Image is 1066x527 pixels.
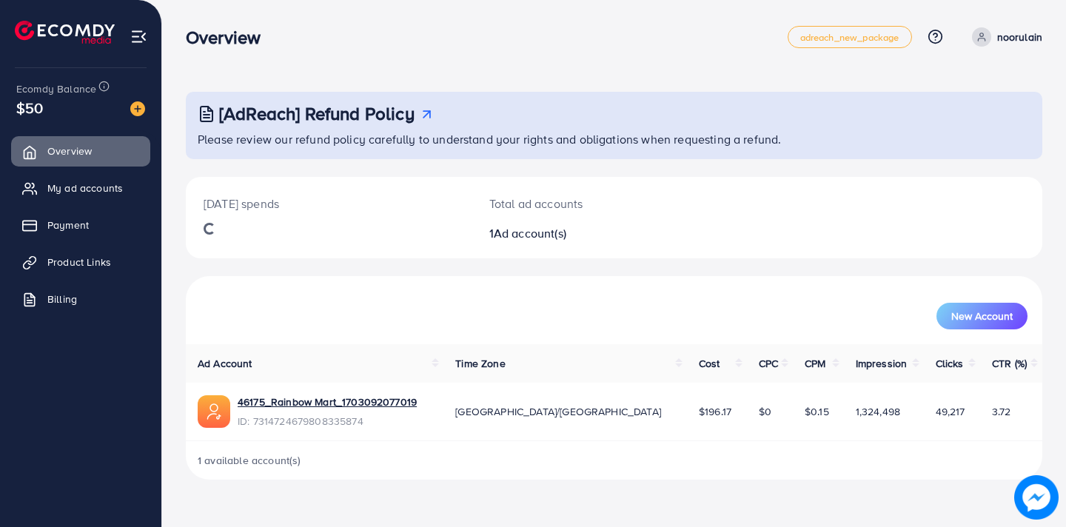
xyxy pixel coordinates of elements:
span: Product Links [47,255,111,269]
span: New Account [951,311,1013,321]
span: Clicks [936,356,964,371]
span: Overview [47,144,92,158]
span: Ad Account [198,356,252,371]
span: adreach_new_package [800,33,899,42]
h3: [AdReach] Refund Policy [219,103,415,124]
span: ID: 7314724679808335874 [238,414,417,429]
span: CPC [759,356,778,371]
span: Cost [699,356,720,371]
p: noorulain [997,28,1042,46]
h2: 1 [489,226,668,241]
span: 3.72 [992,404,1011,419]
span: Ad account(s) [494,225,566,241]
img: logo [15,21,115,44]
span: My ad accounts [47,181,123,195]
span: $50 [16,97,43,118]
span: Time Zone [455,356,505,371]
span: [GEOGRAPHIC_DATA]/[GEOGRAPHIC_DATA] [455,404,661,419]
img: image [130,101,145,116]
img: ic-ads-acc.e4c84228.svg [198,395,230,428]
span: 1 available account(s) [198,453,301,468]
a: Product Links [11,247,150,277]
span: $196.17 [699,404,731,419]
a: My ad accounts [11,173,150,203]
a: Overview [11,136,150,166]
a: noorulain [966,27,1042,47]
h3: Overview [186,27,272,48]
span: $0.15 [805,404,829,419]
button: New Account [936,303,1028,329]
span: Payment [47,218,89,232]
p: Total ad accounts [489,195,668,212]
span: CTR (%) [992,356,1027,371]
a: 46175_Rainbow Mart_1703092077019 [238,395,417,409]
span: Impression [856,356,908,371]
span: 49,217 [936,404,965,419]
a: Billing [11,284,150,314]
img: menu [130,28,147,45]
p: [DATE] spends [204,195,454,212]
img: image [1014,475,1059,520]
span: Billing [47,292,77,306]
p: Please review our refund policy carefully to understand your rights and obligations when requesti... [198,130,1033,148]
a: adreach_new_package [788,26,912,48]
span: CPM [805,356,825,371]
span: 1,324,498 [856,404,900,419]
a: Payment [11,210,150,240]
span: Ecomdy Balance [16,81,96,96]
span: $0 [759,404,771,419]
